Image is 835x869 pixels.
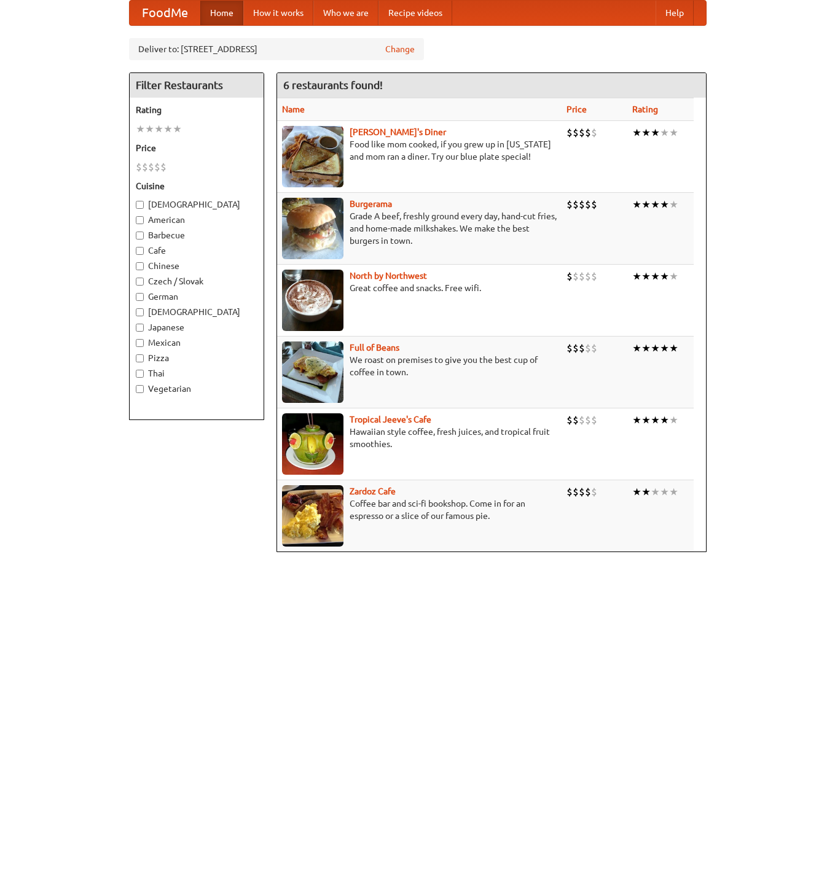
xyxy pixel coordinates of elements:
[136,160,142,174] li: $
[573,270,579,283] li: $
[660,126,669,139] li: ★
[136,306,257,318] label: [DEMOGRAPHIC_DATA]
[136,122,145,136] li: ★
[660,270,669,283] li: ★
[579,198,585,211] li: $
[136,214,257,226] label: American
[651,413,660,427] li: ★
[148,160,154,174] li: $
[566,198,573,211] li: $
[585,270,591,283] li: $
[632,270,641,283] li: ★
[641,126,651,139] li: ★
[591,485,597,499] li: $
[282,210,557,247] p: Grade A beef, freshly ground every day, hand-cut fries, and home-made milkshakes. We make the bes...
[136,337,257,349] label: Mexican
[200,1,243,25] a: Home
[585,198,591,211] li: $
[579,413,585,427] li: $
[136,229,257,241] label: Barbecue
[282,413,343,475] img: jeeves.jpg
[641,270,651,283] li: ★
[136,201,144,209] input: [DEMOGRAPHIC_DATA]
[591,126,597,139] li: $
[282,282,557,294] p: Great coffee and snacks. Free wifi.
[282,270,343,331] img: north.jpg
[573,413,579,427] li: $
[573,198,579,211] li: $
[136,216,144,224] input: American
[282,485,343,547] img: zardoz.jpg
[136,385,144,393] input: Vegetarian
[313,1,378,25] a: Who we are
[136,308,144,316] input: [DEMOGRAPHIC_DATA]
[136,275,257,287] label: Czech / Slovak
[579,341,585,355] li: $
[632,104,658,114] a: Rating
[641,198,651,211] li: ★
[283,79,383,91] ng-pluralize: 6 restaurants found!
[282,104,305,114] a: Name
[573,126,579,139] li: $
[350,486,396,496] a: Zardoz Cafe
[145,122,154,136] li: ★
[136,324,144,332] input: Japanese
[350,127,446,137] b: [PERSON_NAME]'s Diner
[173,122,182,136] li: ★
[651,270,660,283] li: ★
[282,426,557,450] p: Hawaiian style coffee, fresh juices, and tropical fruit smoothies.
[130,1,200,25] a: FoodMe
[136,180,257,192] h5: Cuisine
[163,122,173,136] li: ★
[632,198,641,211] li: ★
[136,244,257,257] label: Cafe
[154,160,160,174] li: $
[579,126,585,139] li: $
[350,271,427,281] a: North by Northwest
[591,413,597,427] li: $
[641,341,651,355] li: ★
[566,341,573,355] li: $
[136,198,257,211] label: [DEMOGRAPHIC_DATA]
[669,413,678,427] li: ★
[350,415,431,424] b: Tropical Jeeve's Cafe
[579,485,585,499] li: $
[136,260,257,272] label: Chinese
[136,262,144,270] input: Chinese
[136,232,144,240] input: Barbecue
[669,341,678,355] li: ★
[136,367,257,380] label: Thai
[350,343,399,353] a: Full of Beans
[136,247,144,255] input: Cafe
[632,126,641,139] li: ★
[136,352,257,364] label: Pizza
[136,370,144,378] input: Thai
[669,485,678,499] li: ★
[632,341,641,355] li: ★
[591,270,597,283] li: $
[651,198,660,211] li: ★
[136,321,257,333] label: Japanese
[378,1,452,25] a: Recipe videos
[243,1,313,25] a: How it works
[385,43,415,55] a: Change
[282,138,557,163] p: Food like mom cooked, if you grew up in [US_STATE] and mom ran a diner. Try our blue plate special!
[350,199,392,209] b: Burgerama
[136,104,257,116] h5: Rating
[656,1,694,25] a: Help
[573,341,579,355] li: $
[566,104,587,114] a: Price
[136,383,257,395] label: Vegetarian
[660,198,669,211] li: ★
[129,38,424,60] div: Deliver to: [STREET_ADDRESS]
[136,290,257,303] label: German
[591,198,597,211] li: $
[136,339,144,347] input: Mexican
[566,485,573,499] li: $
[282,126,343,187] img: sallys.jpg
[566,270,573,283] li: $
[154,122,163,136] li: ★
